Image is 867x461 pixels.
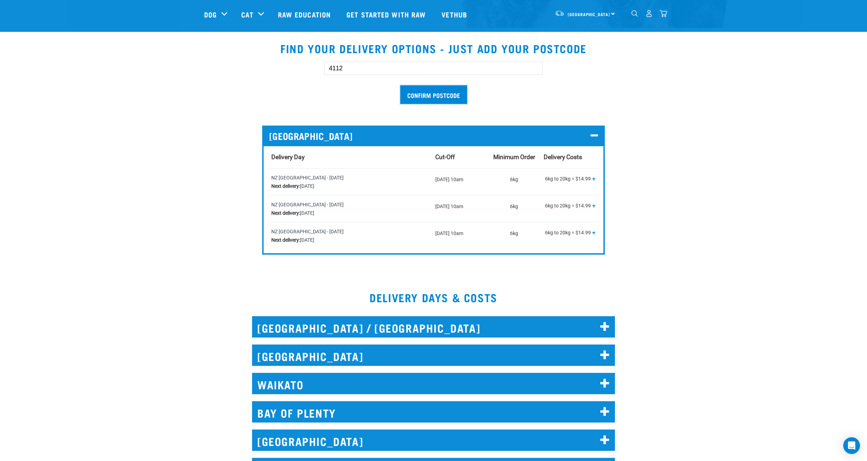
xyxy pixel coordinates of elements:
[489,146,539,169] th: Minimum Order
[339,0,435,28] a: Get started with Raw
[75,42,792,55] h2: Find your delivery options - just add your postcode
[592,229,596,236] span: +
[431,222,489,249] td: [DATE] 10am
[271,173,427,190] div: NZ [GEOGRAPHIC_DATA] - [DATE] [DATE]
[555,10,564,16] img: van-moving.png
[544,227,596,240] p: 6kg to 20kg = $14.99 20kg to 40kg = $29.99 Over 40kg = $44.99
[204,9,217,20] a: Dog
[271,227,427,244] div: NZ [GEOGRAPHIC_DATA] - [DATE] [DATE]
[568,13,610,15] span: [GEOGRAPHIC_DATA]
[271,200,427,217] div: NZ [GEOGRAPHIC_DATA] - [DATE] [DATE]
[489,195,539,222] td: 6kg
[66,291,801,304] h2: DELIVERY DAYS & COSTS
[271,237,300,243] strong: Next delivery:
[241,9,253,20] a: Cat
[269,130,598,141] p: [GEOGRAPHIC_DATA]
[592,175,596,182] span: +
[252,401,615,423] h2: BAY OF PLENTY
[271,0,339,28] a: Raw Education
[252,316,615,338] h2: [GEOGRAPHIC_DATA] / [GEOGRAPHIC_DATA]
[645,10,653,17] img: user.png
[431,195,489,222] td: [DATE] 10am
[489,168,539,195] td: 6kg
[252,373,615,394] h2: WAIKATO
[252,430,615,451] h2: [GEOGRAPHIC_DATA]
[271,183,300,189] strong: Next delivery:
[400,85,467,104] input: Confirm postcode
[324,62,543,75] input: Enter your postcode here...
[431,146,489,169] th: Cut-Off
[544,200,596,213] p: 6kg to 20kg = $14.99 20kg to 40kg = $29.99 Over 40kg = $44.99
[489,222,539,249] td: 6kg
[631,10,638,17] img: home-icon-1@2x.png
[252,345,615,366] h2: [GEOGRAPHIC_DATA]
[592,229,596,235] button: Show all tiers
[592,202,596,209] span: +
[592,176,596,182] button: Show all tiers
[271,210,300,216] strong: Next delivery:
[660,10,667,17] img: home-icon@2x.png
[539,146,600,169] th: Delivery Costs
[435,0,476,28] a: Vethub
[843,437,860,454] div: Open Intercom Messenger
[267,146,431,169] th: Delivery Day
[269,130,352,141] span: [GEOGRAPHIC_DATA]
[592,203,596,208] button: Show all tiers
[544,173,596,186] p: 6kg to 20kg = $14.99 20kg to 40kg = $29.99 Over 40kg = $44.99
[431,168,489,195] td: [DATE] 10am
